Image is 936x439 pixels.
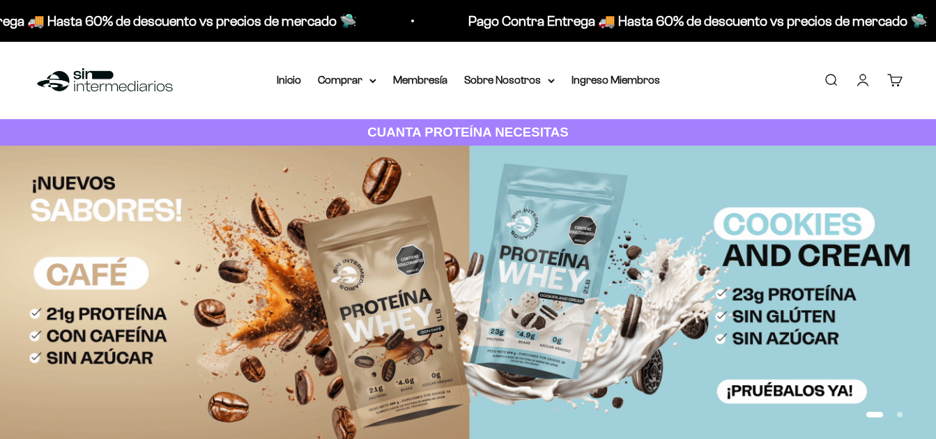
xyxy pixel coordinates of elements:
p: Pago Contra Entrega 🚚 Hasta 60% de descuento vs precios de mercado 🛸 [468,10,928,32]
summary: Comprar [318,71,376,89]
strong: CUANTA PROTEÍNA NECESITAS [367,125,569,139]
summary: Sobre Nosotros [464,71,555,89]
a: Ingreso Miembros [571,74,660,86]
a: Inicio [277,74,301,86]
a: Membresía [393,74,447,86]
